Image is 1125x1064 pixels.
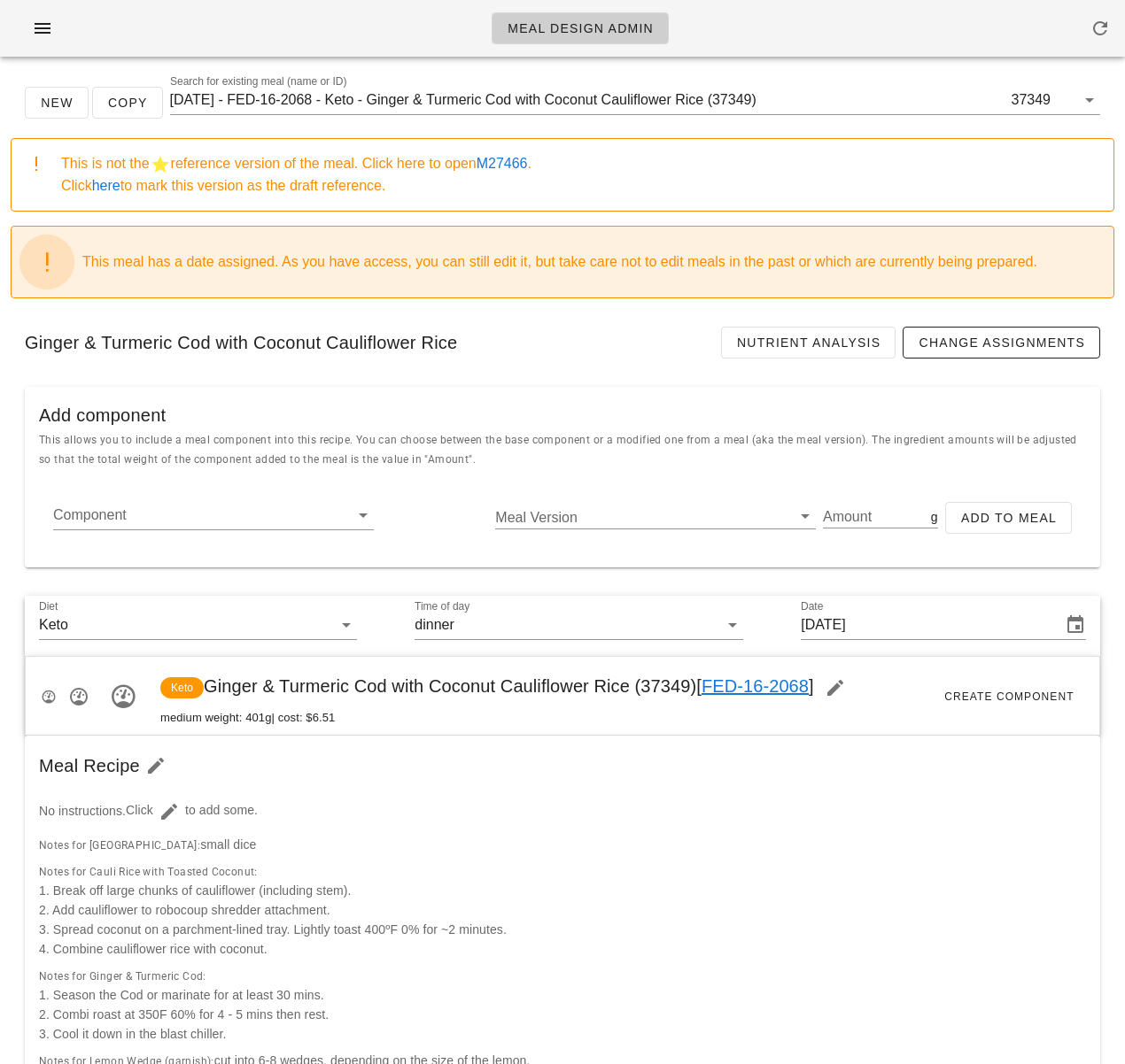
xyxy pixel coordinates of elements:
[160,676,857,696] span: Ginger & Turmeric Cod with Coconut Cauliflower Rice (37349)
[107,96,148,110] span: Copy
[492,12,669,44] a: Meal Design Admin
[477,156,528,171] a: M27466
[801,600,823,613] label: Date
[200,837,256,852] span: small dice
[39,611,357,639] div: DietKeto
[126,803,258,817] span: Click to add some.
[927,505,938,528] div: g
[736,335,881,350] span: Nutrient Analysis
[82,251,1099,273] div: This meal has a date assigned. As you have access, you can still edit it, but take care not to ed...
[39,970,206,983] span: Notes for Ginger & Turmeric Cod:
[28,785,1097,838] div: No instructions.
[39,942,268,956] span: 4. Combine cauliflower rice with coconut.
[721,327,896,359] a: Nutrient Analysis
[39,600,58,613] label: Diet
[1008,91,1051,109] div: 37349
[92,178,120,193] a: here
[39,903,330,917] span: 2. Add cauliflower to robocoup shredder attachment.
[960,511,1057,525] span: Add to Meal
[61,153,1099,197] div: This is not the reference version of the meal. Click here to open . Click to mark this version as...
[92,87,163,119] button: Copy
[415,617,454,633] div: dinner
[39,617,68,633] div: Keto
[25,387,1100,429] div: Add component
[39,1027,226,1041] span: 3. Cool it down in the blast chiller.
[415,600,469,613] label: Time of day
[171,677,193,698] span: Keto
[25,736,1100,796] div: Meal Recipe
[903,327,1100,359] a: Change Assignments
[25,87,89,119] button: New
[507,21,654,35] span: Meal Design Admin
[271,709,335,727] span: | cost: $6.51
[170,75,346,89] label: Search for existing meal (name or ID)
[945,502,1072,534] button: Add to Meal
[918,335,1085,350] span: Change Assignments
[39,922,507,937] span: 3. Spread coconut on a parchment-lined tray. Lightly toast 400ºF 0% for ~2 minutes.
[160,709,271,727] span: medium weight: 401g
[943,690,1074,703] span: Create Component
[39,839,200,852] span: Notes for [GEOGRAPHIC_DATA]:
[495,505,816,528] div: Meal Version
[39,883,352,898] span: 1. Break off large chunks of cauliflower (including stem).
[39,1007,329,1022] span: 2. Combi roast at 350F 60% for 4 - 5 mins then rest.
[696,676,814,696] span: [ ]
[39,434,1077,466] span: This allows you to include a meal component into this recipe. You can choose between the base com...
[11,312,1114,373] div: Ginger & Turmeric Cod with Coconut Cauliflower Rice
[702,676,809,696] a: FED-16-2068
[40,96,74,110] span: New
[415,611,742,639] div: Time of daydinner
[39,866,258,878] span: Notes for Cauli Rice with Toasted Coconut:
[39,988,324,1002] span: 1. Season the Cod or marinate for at least 30 mins.
[933,657,1085,736] button: Create Component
